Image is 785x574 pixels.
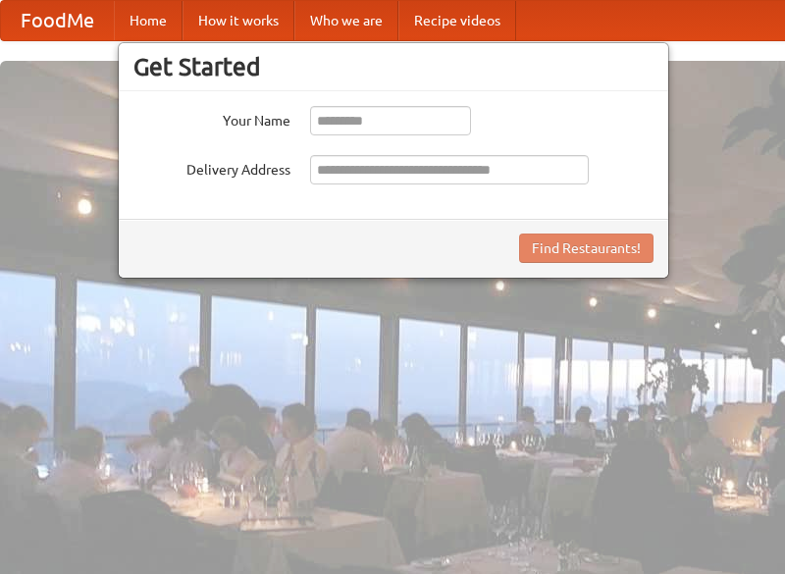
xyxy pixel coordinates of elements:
a: How it works [183,1,294,40]
a: Home [114,1,183,40]
a: FoodMe [1,1,114,40]
label: Your Name [133,106,290,130]
h3: Get Started [133,52,654,81]
a: Recipe videos [398,1,516,40]
a: Who we are [294,1,398,40]
label: Delivery Address [133,155,290,180]
button: Find Restaurants! [519,234,654,263]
